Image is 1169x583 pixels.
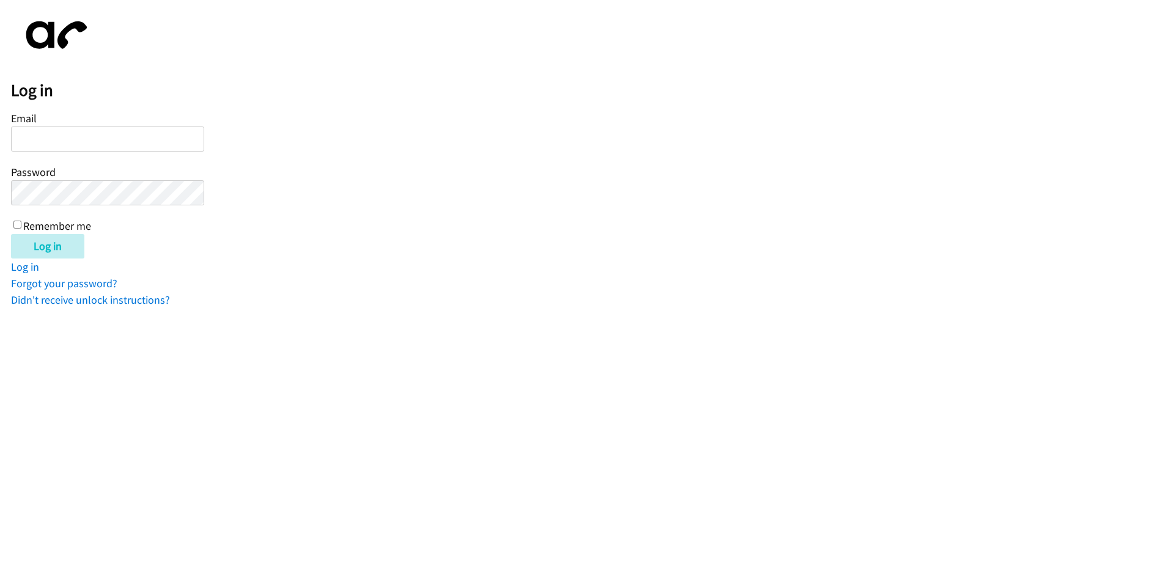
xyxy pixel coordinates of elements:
[23,219,91,233] label: Remember me
[11,165,56,179] label: Password
[11,11,97,59] img: aphone-8a226864a2ddd6a5e75d1ebefc011f4aa8f32683c2d82f3fb0802fe031f96514.svg
[11,234,84,258] input: Log in
[11,80,1169,101] h2: Log in
[11,111,37,125] label: Email
[11,293,170,307] a: Didn't receive unlock instructions?
[11,260,39,274] a: Log in
[11,276,117,290] a: Forgot your password?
